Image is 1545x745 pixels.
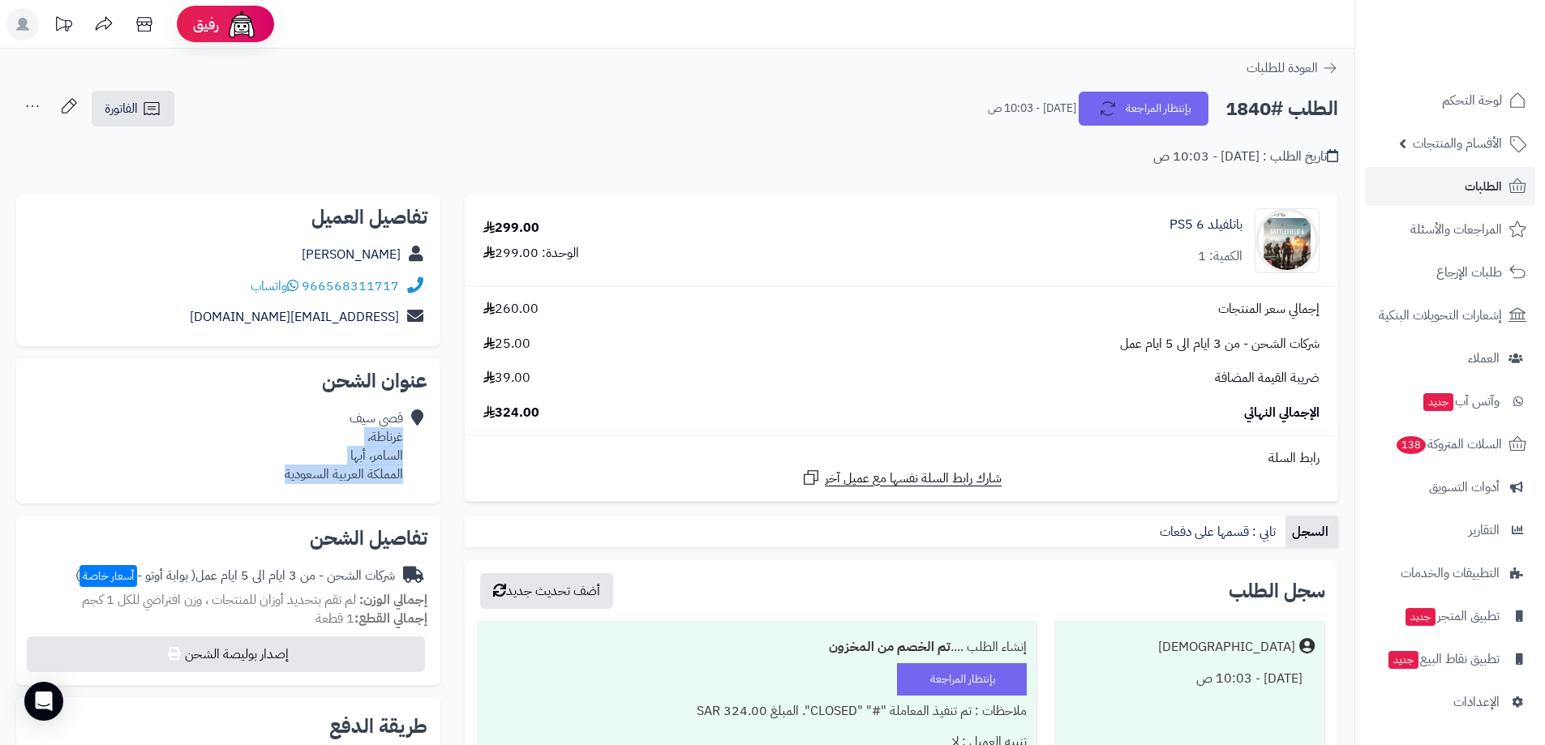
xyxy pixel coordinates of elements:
span: إشعارات التحويلات البنكية [1379,304,1502,327]
span: العودة للطلبات [1247,58,1318,78]
img: logo-2.png [1435,41,1530,75]
span: 324.00 [483,404,539,422]
span: رفيق [193,15,219,34]
img: ai-face.png [225,8,258,41]
span: 138 [1397,436,1426,454]
span: ( بوابة أوتو - ) [75,566,195,585]
div: تاريخ الطلب : [DATE] - 10:03 ص [1153,148,1338,166]
a: إشعارات التحويلات البنكية [1365,296,1535,335]
span: التقارير [1469,519,1500,542]
h3: سجل الطلب [1229,581,1325,601]
img: 1760023889-1-5030931125416-90x90.jpg [1255,208,1319,273]
div: الوحدة: 299.00 [483,244,579,263]
h2: تفاصيل الشحن [29,529,427,548]
span: لوحة التحكم [1442,89,1502,112]
span: المراجعات والأسئلة [1410,218,1502,241]
a: الإعدادات [1365,683,1535,721]
h2: عنوان الشحن [29,371,427,391]
a: المراجعات والأسئلة [1365,210,1535,249]
span: تطبيق المتجر [1404,605,1500,627]
small: 1 قطعة [315,609,427,628]
a: تطبيق المتجرجديد [1365,597,1535,636]
span: 260.00 [483,300,539,319]
span: جديد [1388,651,1418,669]
a: السلات المتروكة138 [1365,425,1535,464]
span: ضريبة القيمة المضافة [1215,369,1320,387]
span: جديد [1423,393,1453,411]
a: [PERSON_NAME] [302,245,401,264]
span: لم تقم بتحديد أوزان للمنتجات ، وزن افتراضي للكل 1 كجم [82,590,356,610]
button: أضف تحديث جديد [480,573,613,609]
small: [DATE] - 10:03 ص [988,101,1076,117]
a: تابي : قسمها على دفعات [1153,516,1285,548]
span: شركات الشحن - من 3 ايام الى 5 ايام عمل [1120,335,1320,353]
div: رابط السلة [471,449,1332,468]
span: 39.00 [483,369,530,387]
a: العودة للطلبات [1247,58,1338,78]
div: بإنتظار المراجعة [897,663,1027,696]
h2: طريقة الدفع [329,717,427,736]
span: تطبيق نقاط البيع [1387,648,1500,670]
a: طلبات الإرجاع [1365,253,1535,292]
a: وآتس آبجديد [1365,382,1535,421]
div: Open Intercom Messenger [24,682,63,721]
div: ملاحظات : تم تنفيذ المعاملة "#" "CLOSED". المبلغ 324.00 SAR [488,696,1026,727]
span: وآتس آب [1422,390,1500,413]
a: الطلبات [1365,167,1535,206]
a: تطبيق نقاط البيعجديد [1365,640,1535,679]
a: التطبيقات والخدمات [1365,554,1535,593]
span: السلات المتروكة [1395,433,1502,456]
span: التطبيقات والخدمات [1401,562,1500,584]
a: السجل [1285,516,1338,548]
a: شارك رابط السلة نفسها مع عميل آخر [801,468,1002,488]
span: شارك رابط السلة نفسها مع عميل آخر [825,469,1002,488]
a: 966568311717 [302,276,399,296]
button: بإنتظار المراجعة [1079,92,1208,126]
span: الأقسام والمنتجات [1413,132,1502,155]
div: الكمية: 1 [1198,247,1242,266]
span: الإجمالي النهائي [1244,404,1320,422]
span: 25.00 [483,335,530,353]
span: أدوات التسويق [1429,476,1500,499]
div: [DATE] - 10:03 ص [1065,663,1315,695]
div: قصي سيف غرناطة، السامر، أبها المملكة العربية السعودية [285,409,403,483]
h2: الطلب #1840 [1225,92,1338,126]
span: الفاتورة [105,99,138,118]
div: 299.00 [483,219,539,238]
span: إجمالي سعر المنتجات [1218,300,1320,319]
strong: إجمالي القطع: [354,609,427,628]
a: العملاء [1365,339,1535,378]
a: التقارير [1365,511,1535,550]
h2: تفاصيل العميل [29,208,427,227]
span: الطلبات [1465,175,1502,198]
span: أسعار خاصة [79,565,137,587]
span: طلبات الإرجاع [1436,261,1502,284]
a: لوحة التحكم [1365,81,1535,120]
div: [DEMOGRAPHIC_DATA] [1158,638,1295,657]
button: إصدار بوليصة الشحن [27,636,425,672]
a: الفاتورة [92,91,174,126]
a: أدوات التسويق [1365,468,1535,507]
span: العملاء [1468,347,1500,370]
a: واتساب [251,276,298,296]
div: إنشاء الطلب .... [488,632,1026,663]
span: الإعدادات [1453,691,1500,713]
a: باتلفيلد 6 PS5 [1169,216,1242,234]
span: جديد [1406,608,1436,626]
b: تم الخصم من المخزون [829,637,951,657]
a: تحديثات المنصة [43,8,84,45]
strong: إجمالي الوزن: [359,590,427,610]
div: شركات الشحن - من 3 ايام الى 5 ايام عمل [75,567,395,585]
a: [EMAIL_ADDRESS][DOMAIN_NAME] [190,307,399,327]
